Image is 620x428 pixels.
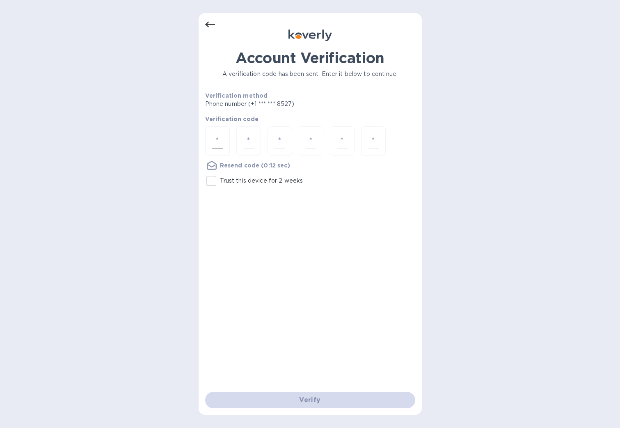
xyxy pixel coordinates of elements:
b: Verification method [205,92,268,99]
p: Trust this device for 2 weeks [220,176,303,185]
p: Phone number (+1 *** *** 8527) [205,100,357,108]
p: Verification code [205,115,415,123]
p: A verification code has been sent. Enter it below to continue. [205,70,415,78]
u: Resend code (0:12 sec) [220,162,290,169]
h1: Account Verification [205,49,415,66]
